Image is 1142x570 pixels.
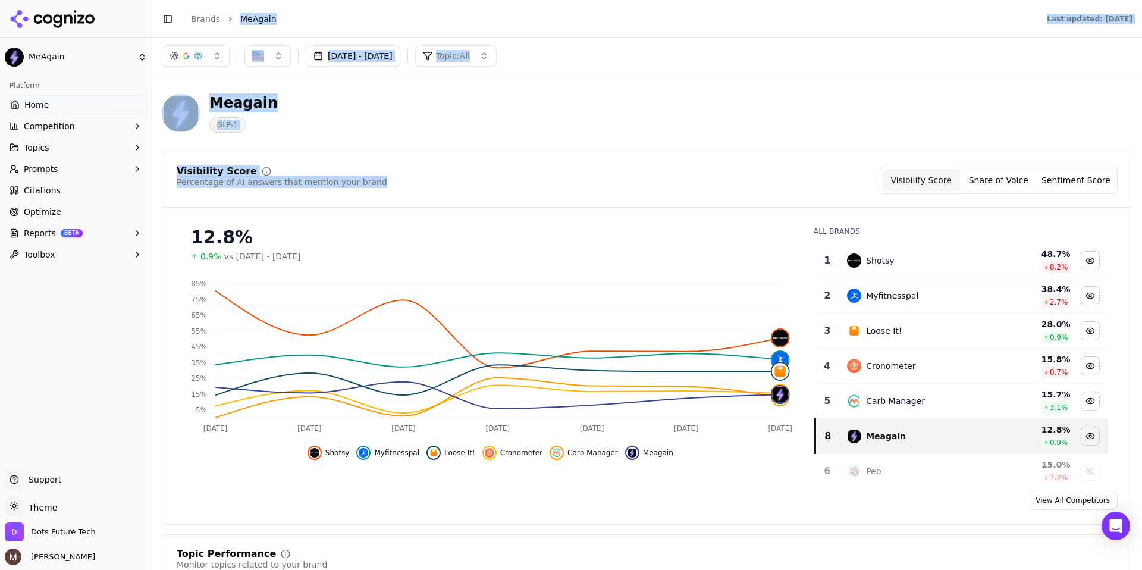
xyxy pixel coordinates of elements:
[191,327,207,336] tspan: 55%
[1050,333,1068,342] span: 0.9 %
[772,352,789,368] img: myfitnesspal
[866,325,902,337] div: Loose It!
[24,142,49,154] span: Topics
[24,227,56,239] span: Reports
[1050,262,1068,272] span: 8.2 %
[200,250,222,262] span: 0.9%
[177,176,387,188] div: Percentage of AI answers that mention your brand
[994,389,1070,400] div: 15.7 %
[61,229,83,237] span: BETA
[482,446,542,460] button: Hide cronometer data
[866,290,918,302] div: Myfitnesspal
[815,243,1108,278] tr: 1shotsyShotsy48.7%8.2%Hide shotsy data
[177,549,276,559] div: Topic Performance
[847,289,861,303] img: myfitnesspal
[1050,297,1068,307] span: 2.7 %
[5,181,147,200] a: Citations
[297,424,322,433] tspan: [DATE]
[191,13,1023,25] nav: breadcrumb
[847,394,861,408] img: carb manager
[5,95,147,114] a: Home
[359,448,368,458] img: myfitnesspal
[429,448,438,458] img: loose it!
[5,159,147,178] button: Prompts
[1047,14,1132,24] div: Last updated: [DATE]
[191,390,207,399] tspan: 15%
[847,429,861,443] img: meagain
[866,430,906,442] div: Meagain
[628,448,637,458] img: meagain
[1028,491,1118,510] a: View All Competitors
[994,424,1070,436] div: 12.8 %
[252,50,264,62] img: United States
[203,424,228,433] tspan: [DATE]
[26,552,95,562] span: [PERSON_NAME]
[580,424,604,433] tspan: [DATE]
[24,206,61,218] span: Optimize
[5,549,95,565] button: Open user button
[820,464,836,478] div: 6
[815,454,1108,489] tr: 6pepPep15.0%7.2%Show pep data
[820,324,836,338] div: 3
[847,324,861,338] img: loose it!
[1050,403,1068,412] span: 3.1 %
[1102,512,1130,540] div: Open Intercom Messenger
[24,503,57,512] span: Theme
[815,384,1108,419] tr: 5carb managerCarb Manager15.7%3.1%Hide carb manager data
[191,374,207,383] tspan: 25%
[1081,427,1100,446] button: Hide meagain data
[5,76,147,95] div: Platform
[240,13,277,25] span: MeAgain
[426,446,475,460] button: Hide loose it! data
[191,343,207,351] tspan: 45%
[356,446,419,460] button: Hide myfitnesspal data
[820,394,836,408] div: 5
[310,448,319,458] img: shotsy
[486,424,510,433] tspan: [DATE]
[24,163,58,175] span: Prompts
[177,167,257,176] div: Visibility Score
[1081,251,1100,270] button: Hide shotsy data
[815,349,1108,384] tr: 4cronometerCronometer15.8%0.7%Hide cronometer data
[391,424,416,433] tspan: [DATE]
[5,522,96,541] button: Open organization switcher
[883,170,960,191] button: Visibility Score
[994,459,1070,471] div: 15.0 %
[866,395,925,407] div: Carb Manager
[1050,438,1068,447] span: 0.9 %
[994,318,1070,330] div: 28.0 %
[1081,356,1100,375] button: Hide cronometer data
[550,446,618,460] button: Hide carb manager data
[224,250,301,262] span: vs [DATE] - [DATE]
[1037,170,1115,191] button: Sentiment Score
[436,50,470,62] span: Topic: All
[1050,368,1068,377] span: 0.7 %
[625,446,673,460] button: Hide meagain data
[643,448,673,458] span: Meagain
[674,424,698,433] tspan: [DATE]
[5,224,147,243] button: ReportsBETA
[24,120,75,132] span: Competition
[772,363,789,380] img: loose it!
[5,117,147,136] button: Competition
[306,45,400,67] button: [DATE] - [DATE]
[5,48,24,67] img: MeAgain
[814,227,1108,236] div: All Brands
[994,353,1070,365] div: 15.8 %
[552,448,561,458] img: carb manager
[994,283,1070,295] div: 38.4 %
[1050,473,1068,483] span: 7.2 %
[29,52,133,62] span: MeAgain
[866,255,894,267] div: Shotsy
[772,386,789,403] img: meagain
[191,227,790,248] div: 12.8%
[815,314,1108,349] tr: 3loose it!Loose It!28.0%0.9%Hide loose it! data
[5,522,24,541] img: Dots Future Tech
[820,253,836,268] div: 1
[24,99,49,111] span: Home
[209,117,246,133] span: GLP-1
[191,280,207,288] tspan: 85%
[772,330,789,346] img: shotsy
[847,464,861,478] img: pep
[5,202,147,221] a: Optimize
